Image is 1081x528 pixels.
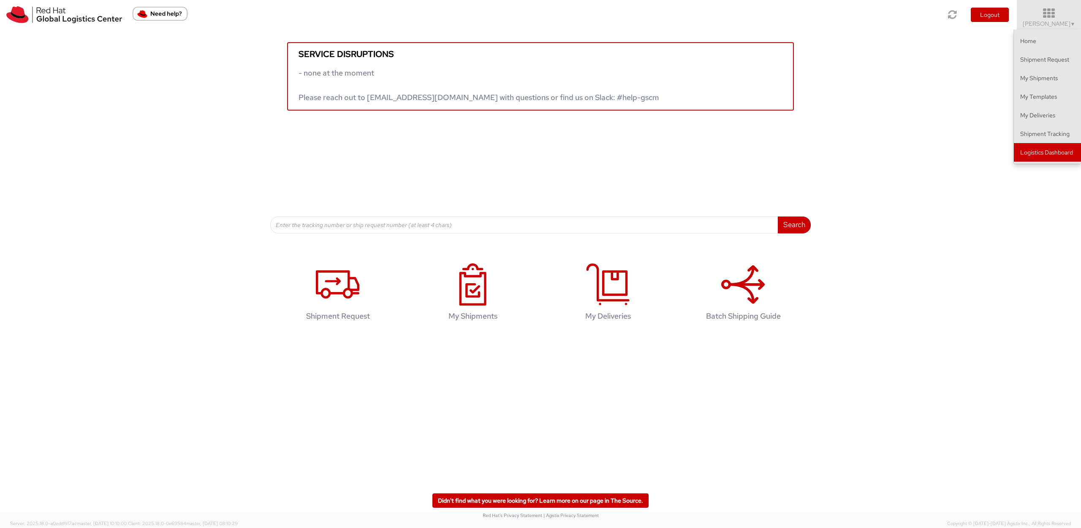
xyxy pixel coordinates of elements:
[128,520,238,526] span: Client: 2025.18.0-0e69584
[77,520,127,526] span: master, [DATE] 10:10:00
[283,312,392,320] h4: Shipment Request
[483,512,542,518] a: Red Hat's Privacy Statement
[947,520,1071,527] span: Copyright © [DATE]-[DATE] Agistix Inc., All Rights Reserved
[418,312,527,320] h4: My Shipments
[287,42,794,111] a: Service disruptions - none at the moment Please reach out to [EMAIL_ADDRESS][DOMAIN_NAME] with qu...
[554,312,663,320] h4: My Deliveries
[270,217,778,233] input: Enter the tracking number or ship request number (at least 4 chars)
[545,255,671,333] a: My Deliveries
[133,7,187,21] button: Need help?
[543,512,599,518] a: | Agistix Privacy Statement
[680,255,807,333] a: Batch Shipping Guide
[10,520,127,526] span: Server: 2025.18.0-a0edd1917ac
[410,255,536,333] a: My Shipments
[778,217,811,233] button: Search
[432,493,649,508] a: Didn't find what you were looking for? Learn more on our page in The Source.
[1023,20,1076,27] span: [PERSON_NAME]
[1014,143,1081,162] a: Logistics Dashboard
[689,312,798,320] h4: Batch Shipping Guide
[1014,87,1081,106] a: My Templates
[1014,32,1081,50] a: Home
[186,520,238,526] span: master, [DATE] 08:10:29
[1014,50,1081,69] a: Shipment Request
[1014,69,1081,87] a: My Shipments
[1014,125,1081,143] a: Shipment Tracking
[299,49,782,59] h5: Service disruptions
[274,255,401,333] a: Shipment Request
[1070,21,1076,27] span: ▼
[299,68,659,102] span: - none at the moment Please reach out to [EMAIL_ADDRESS][DOMAIN_NAME] with questions or find us o...
[971,8,1009,22] button: Logout
[1014,106,1081,125] a: My Deliveries
[6,6,122,23] img: rh-logistics-00dfa346123c4ec078e1.svg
